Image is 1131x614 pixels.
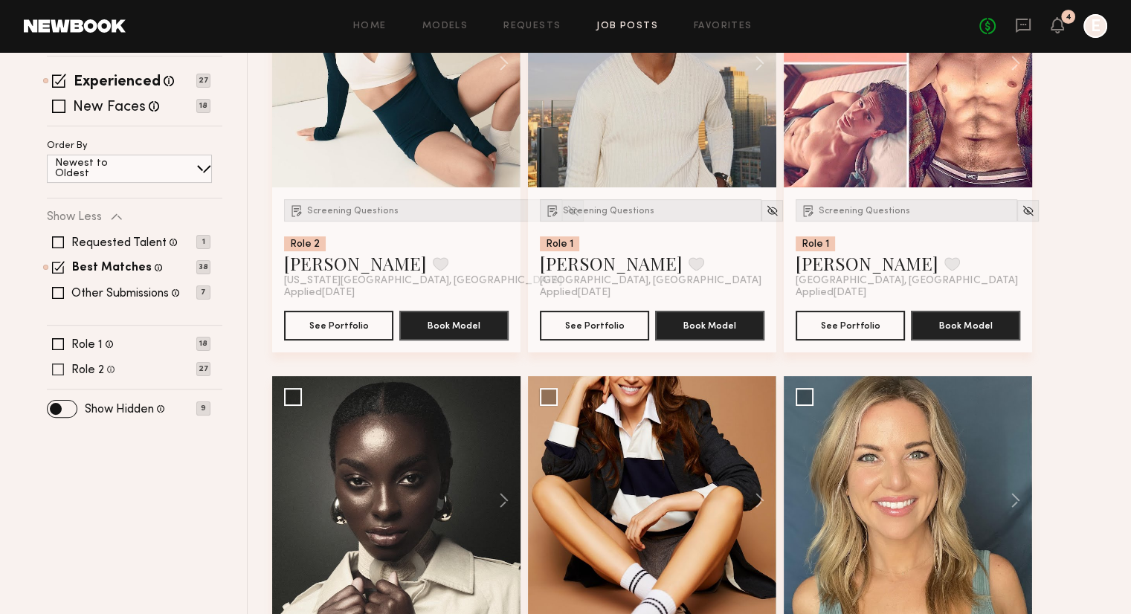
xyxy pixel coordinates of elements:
[47,141,88,151] p: Order By
[284,236,326,251] div: Role 2
[545,203,560,218] img: Submission Icon
[540,251,683,275] a: [PERSON_NAME]
[1083,14,1107,38] a: E
[422,22,468,31] a: Models
[85,404,154,416] label: Show Hidden
[73,100,146,115] label: New Faces
[540,275,761,287] span: [GEOGRAPHIC_DATA], [GEOGRAPHIC_DATA]
[71,288,169,300] label: Other Submissions
[540,287,764,299] div: Applied [DATE]
[284,251,427,275] a: [PERSON_NAME]
[72,262,152,274] label: Best Matches
[655,318,764,331] a: Book Model
[801,203,816,218] img: Submission Icon
[289,203,304,218] img: Submission Icon
[911,318,1020,331] a: Book Model
[196,362,210,376] p: 27
[196,235,210,249] p: 1
[911,311,1020,340] button: Book Model
[796,275,1017,287] span: [GEOGRAPHIC_DATA], [GEOGRAPHIC_DATA]
[540,311,649,340] button: See Portfolio
[196,401,210,416] p: 9
[284,311,393,340] button: See Portfolio
[307,207,399,216] span: Screening Questions
[55,158,144,179] p: Newest to Oldest
[71,237,167,249] label: Requested Talent
[353,22,387,31] a: Home
[819,207,910,216] span: Screening Questions
[47,211,102,223] p: Show Less
[399,318,509,331] a: Book Model
[71,364,104,376] label: Role 2
[796,236,835,251] div: Role 1
[71,339,103,351] label: Role 1
[766,204,779,217] img: Unhide Model
[196,285,210,300] p: 7
[284,275,562,287] span: [US_STATE][GEOGRAPHIC_DATA], [GEOGRAPHIC_DATA]
[796,311,905,340] button: See Portfolio
[694,22,753,31] a: Favorites
[563,207,654,216] span: Screening Questions
[796,287,1020,299] div: Applied [DATE]
[284,287,509,299] div: Applied [DATE]
[655,311,764,340] button: Book Model
[540,236,579,251] div: Role 1
[399,311,509,340] button: Book Model
[1066,13,1072,22] div: 4
[796,251,938,275] a: [PERSON_NAME]
[196,337,210,351] p: 18
[1022,204,1034,217] img: Unhide Model
[503,22,561,31] a: Requests
[74,75,161,90] label: Experienced
[196,74,210,88] p: 27
[596,22,658,31] a: Job Posts
[196,99,210,113] p: 18
[196,260,210,274] p: 38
